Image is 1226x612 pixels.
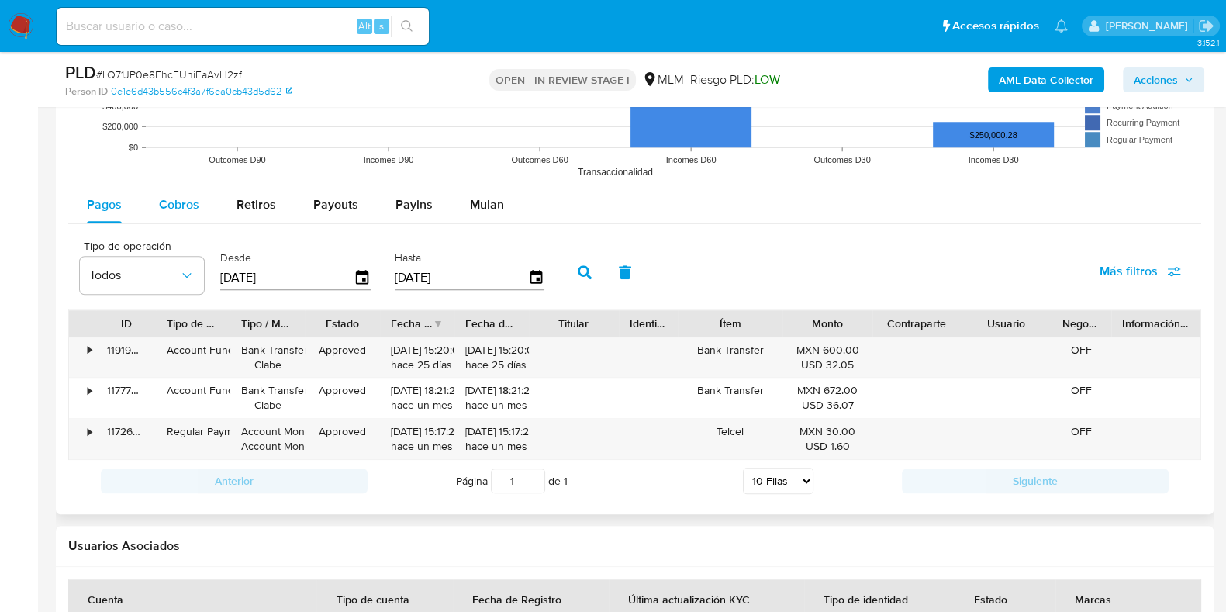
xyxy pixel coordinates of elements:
[952,18,1039,34] span: Accesos rápidos
[111,85,292,99] a: 0e1e6d43b556c4f3a7f6ea0cb43d5d62
[57,16,429,36] input: Buscar usuario o caso...
[65,60,96,85] b: PLD
[755,71,780,88] span: LOW
[65,85,108,99] b: Person ID
[96,67,242,82] span: # LQ71JP0e8EhcFUhiFaAvH2zf
[642,71,684,88] div: MLM
[690,71,780,88] span: Riesgo PLD:
[999,67,1093,92] b: AML Data Collector
[391,16,423,37] button: search-icon
[1055,19,1068,33] a: Notificaciones
[1198,18,1214,34] a: Salir
[1105,19,1193,33] p: carlos.soto@mercadolibre.com.mx
[1197,36,1218,49] span: 3.152.1
[358,19,371,33] span: Alt
[68,538,1201,554] h2: Usuarios Asociados
[489,69,636,91] p: OPEN - IN REVIEW STAGE I
[379,19,384,33] span: s
[988,67,1104,92] button: AML Data Collector
[1134,67,1178,92] span: Acciones
[1123,67,1204,92] button: Acciones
